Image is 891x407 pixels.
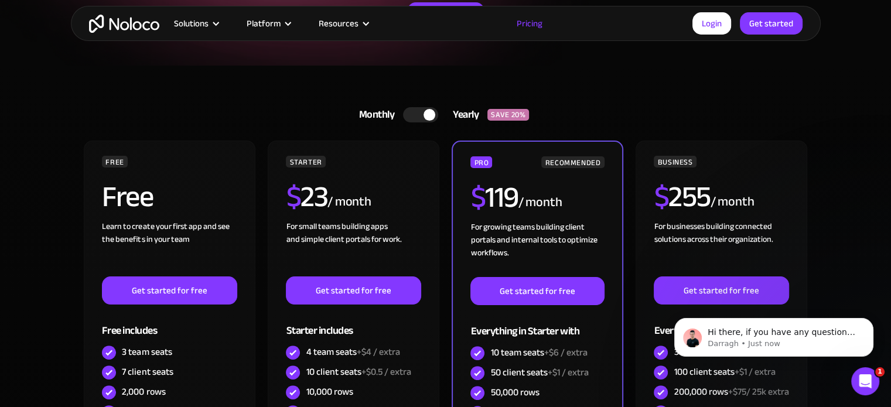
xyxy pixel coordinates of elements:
span: 1 [875,367,885,377]
div: RECOMMENDED [541,156,604,168]
span: +$0.5 / extra [361,363,411,381]
div: For businesses building connected solutions across their organization. ‍ [654,220,788,276]
div: For small teams building apps and simple client portals for work. ‍ [286,220,421,276]
div: 50 client seats [490,366,588,379]
div: Resources [319,16,359,31]
div: SAVE 20% [487,109,529,121]
span: +$6 / extra [544,344,587,361]
span: +$1 / extra [547,364,588,381]
div: 2,000 rows [122,385,165,398]
div: Everything in Starter with [470,305,604,343]
div: 200,000 rows [674,385,788,398]
div: Free includes [102,305,237,343]
a: Get started for free [654,276,788,305]
div: Platform [247,16,281,31]
span: +$75/ 25k extra [728,383,788,401]
div: Yearly [438,106,487,124]
div: Everything in Pro with [654,305,788,343]
h2: 119 [470,183,518,212]
div: Solutions [159,16,232,31]
div: 10,000 rows [306,385,353,398]
h2: Free [102,182,153,211]
div: Monthly [344,106,404,124]
div: 4 team seats [306,346,400,358]
span: $ [654,169,668,224]
div: 3 team seats [122,346,172,358]
a: Get started [740,12,803,35]
a: Pricing [502,16,557,31]
h2: 255 [654,182,710,211]
span: +$4 / extra [356,343,400,361]
div: 10 client seats [306,365,411,378]
a: Get started for free [286,276,421,305]
a: Get started for free [102,276,237,305]
span: $ [470,170,485,225]
div: / month [518,193,562,212]
span: $ [286,169,301,224]
div: 10 team seats [490,346,587,359]
div: / month [327,193,371,211]
div: STARTER [286,156,325,167]
div: / month [710,193,754,211]
iframe: Intercom notifications message [657,293,891,375]
div: BUSINESS [654,156,696,167]
div: Solutions [174,16,209,31]
div: For growing teams building client portals and internal tools to optimize workflows. [470,221,604,277]
div: Learn to create your first app and see the benefits in your team ‍ [102,220,237,276]
div: PRO [470,156,492,168]
div: 50,000 rows [490,386,539,399]
div: 7 client seats [122,365,173,378]
a: Get started for free [470,277,604,305]
div: Starter includes [286,305,421,343]
div: 100 client seats [674,365,775,378]
a: Login [692,12,731,35]
iframe: Intercom live chat [851,367,879,395]
h2: 23 [286,182,327,211]
div: Platform [232,16,304,31]
a: home [89,15,159,33]
div: FREE [102,156,128,167]
div: Resources [304,16,382,31]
